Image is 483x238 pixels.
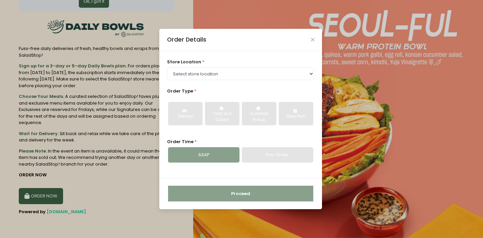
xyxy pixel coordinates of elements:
span: Order Time [167,138,194,145]
button: Delivery [168,102,203,125]
button: Close [311,38,314,41]
button: Proceed [168,186,313,202]
span: store location [167,59,201,65]
div: Delivery [173,114,198,120]
button: Click and Collect [205,102,239,125]
div: Click and Collect [210,111,235,123]
span: Order Type [167,88,193,94]
div: Meal Plan [283,114,309,120]
button: Meal Plan [279,102,313,125]
button: Curbside Pickup [242,102,276,125]
div: Order Details [167,35,206,44]
div: Curbside Pickup [247,111,272,123]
